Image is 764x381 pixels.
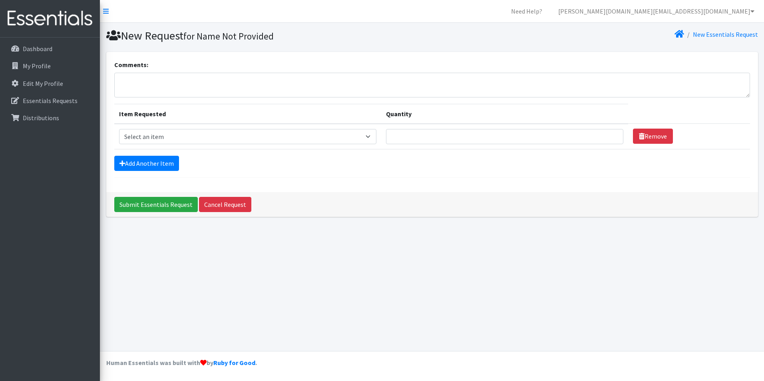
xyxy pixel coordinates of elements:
a: Remove [633,129,673,144]
a: Essentials Requests [3,93,97,109]
a: Dashboard [3,41,97,57]
p: My Profile [23,62,51,70]
a: New Essentials Request [693,30,758,38]
label: Comments: [114,60,148,69]
a: Add Another Item [114,156,179,171]
img: HumanEssentials [3,5,97,32]
p: Edit My Profile [23,79,63,87]
a: [PERSON_NAME][DOMAIN_NAME][EMAIL_ADDRESS][DOMAIN_NAME] [552,3,761,19]
small: for Name Not Provided [183,30,274,42]
input: Submit Essentials Request [114,197,198,212]
a: Edit My Profile [3,75,97,91]
a: My Profile [3,58,97,74]
a: Ruby for Good [213,359,255,367]
p: Dashboard [23,45,52,53]
th: Item Requested [114,104,382,124]
a: Distributions [3,110,97,126]
th: Quantity [381,104,628,124]
p: Essentials Requests [23,97,78,105]
a: Need Help? [505,3,549,19]
p: Distributions [23,114,59,122]
a: Cancel Request [199,197,251,212]
strong: Human Essentials was built with by . [106,359,257,367]
h1: New Request [106,29,429,43]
